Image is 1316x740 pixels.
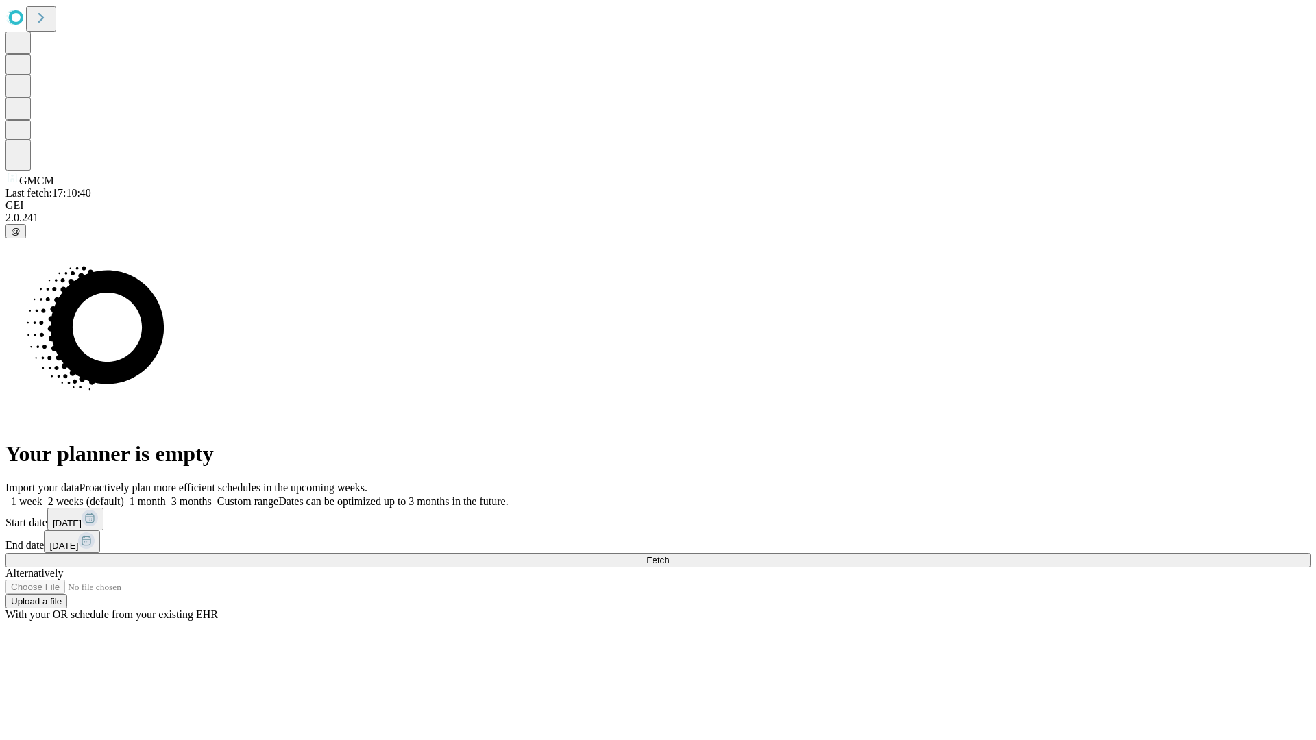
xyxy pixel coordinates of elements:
[646,555,669,565] span: Fetch
[5,530,1311,553] div: End date
[5,608,218,620] span: With your OR schedule from your existing EHR
[44,530,100,553] button: [DATE]
[130,495,166,507] span: 1 month
[5,482,80,493] span: Import your data
[48,495,124,507] span: 2 weeks (default)
[5,441,1311,467] h1: Your planner is empty
[5,199,1311,212] div: GEI
[80,482,367,493] span: Proactively plan more efficient schedules in the upcoming weeks.
[171,495,212,507] span: 3 months
[278,495,508,507] span: Dates can be optimized up to 3 months in the future.
[5,212,1311,224] div: 2.0.241
[5,224,26,238] button: @
[11,495,42,507] span: 1 week
[47,508,103,530] button: [DATE]
[5,553,1311,567] button: Fetch
[49,541,78,551] span: [DATE]
[53,518,82,528] span: [DATE]
[5,594,67,608] button: Upload a file
[11,226,21,236] span: @
[217,495,278,507] span: Custom range
[5,508,1311,530] div: Start date
[5,187,91,199] span: Last fetch: 17:10:40
[19,175,54,186] span: GMCM
[5,567,63,579] span: Alternatively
